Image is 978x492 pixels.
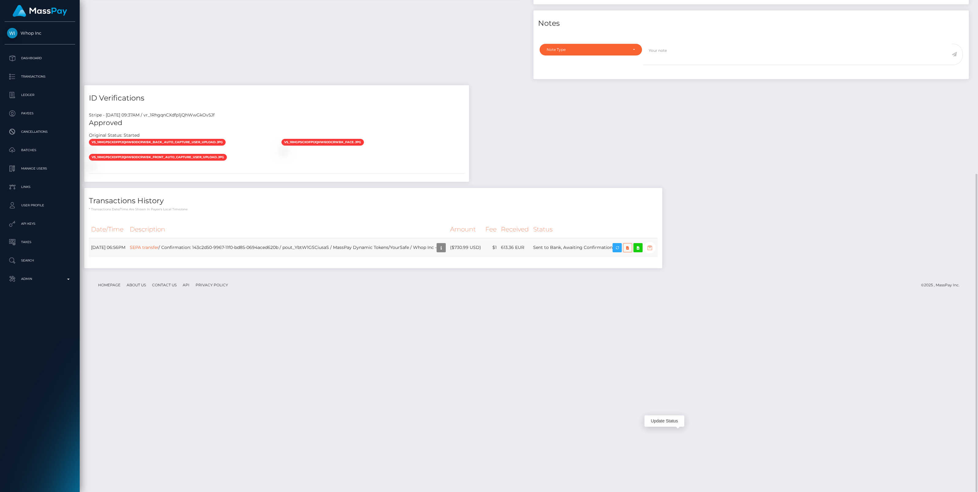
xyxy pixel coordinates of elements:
[5,124,75,139] a: Cancellations
[124,280,148,290] a: About Us
[5,87,75,103] a: Ledger
[7,256,73,265] p: Search
[540,44,642,55] button: Note Type
[7,201,73,210] p: User Profile
[5,271,75,287] a: Admin
[7,28,17,38] img: Whop Inc
[531,221,658,238] th: Status
[5,30,75,36] span: Whop Inc
[5,235,75,250] a: Taxes
[448,238,483,257] td: ($730.99 USD)
[7,164,73,173] p: Manage Users
[128,221,448,238] th: Description
[7,238,73,247] p: Taxes
[5,179,75,195] a: Links
[96,280,123,290] a: Homepage
[7,72,73,81] p: Transactions
[531,238,658,257] td: Sent to Bank, Awaiting Confirmation
[89,207,658,212] p: * Transactions date/time are shown in payee's local timezone
[499,238,531,257] td: 613.36 EUR
[5,106,75,121] a: Payees
[7,146,73,155] p: Batches
[89,139,226,146] span: vs_1Rhgp5CXdfp1jQhW6OdcrwbK_back_auto_capture_user_upload.jpg
[7,127,73,136] p: Cancellations
[89,163,94,168] img: vr_1RhgqnCXdfp1jQhWwGkOv5Jffile_1Rhgq5CXdfp1jQhWO35GPnWI
[921,282,964,288] div: © 2025 , MassPay Inc.
[89,132,139,138] h7: Original Status: Started
[89,148,94,153] img: vr_1RhgqnCXdfp1jQhWwGkOv5Jffile_1RhgqLCXdfp1jQhWVTAxjBBy
[644,415,684,427] div: Update Status
[7,54,73,63] p: Dashboard
[538,18,964,29] h4: Notes
[89,221,128,238] th: Date/Time
[5,216,75,231] a: API Keys
[193,280,231,290] a: Privacy Policy
[89,196,658,206] h4: Transactions History
[5,161,75,176] a: Manage Users
[483,238,499,257] td: $1
[483,221,499,238] th: Fee
[5,69,75,84] a: Transactions
[84,112,469,118] div: Stripe - [DATE] 09:37AM / vr_1RhgqnCXdfp1jQhWwGkOv5Jf
[547,47,628,52] div: Note Type
[7,274,73,284] p: Admin
[7,109,73,118] p: Payees
[89,154,227,161] span: vs_1Rhgp5CXdfp1jQhW6OdcrwbK_front_auto_capture_user_upload.jpg
[89,118,464,128] h5: Approved
[5,253,75,268] a: Search
[180,280,192,290] a: API
[150,280,179,290] a: Contact Us
[128,238,448,257] td: / Confirmation: 143c2d50-9967-11f0-bd85-0694aced620b / pout_YbtW1GSCiusaS / MassPay Dynamic Token...
[7,90,73,100] p: Ledger
[13,5,67,17] img: MassPay Logo
[89,238,128,257] td: [DATE] 06:56PM
[5,143,75,158] a: Batches
[130,244,159,250] a: SEPA transfer
[448,221,483,238] th: Amount
[89,93,464,104] h4: ID Verifications
[5,51,75,66] a: Dashboard
[7,182,73,192] p: Links
[5,198,75,213] a: User Profile
[7,219,73,228] p: API Keys
[281,148,286,153] img: vr_1RhgqnCXdfp1jQhWwGkOv5Jffile_1RhgqhCXdfp1jQhWRYGMSJbD
[499,221,531,238] th: Received
[281,139,364,146] span: vs_1Rhgp5CXdfp1jQhW6OdcrwbK_face.jpg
